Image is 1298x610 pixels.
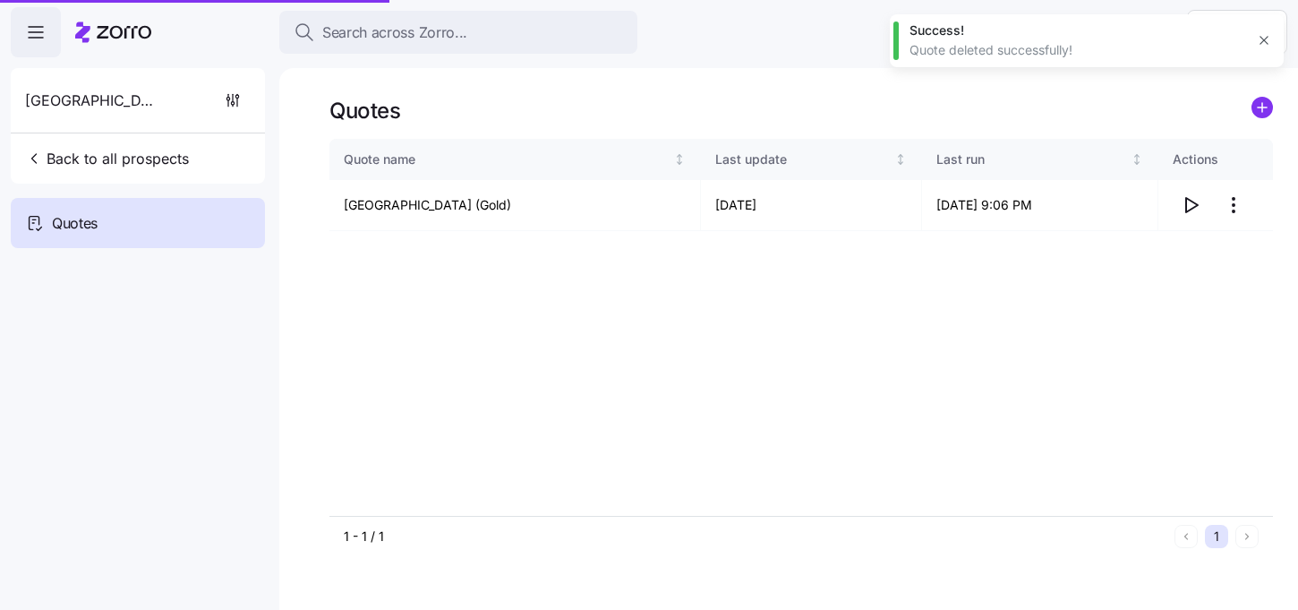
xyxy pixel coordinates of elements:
[322,21,467,44] span: Search across Zorro...
[11,198,265,248] a: Quotes
[701,180,921,231] td: [DATE]
[936,150,1128,169] div: Last run
[18,141,196,176] button: Back to all prospects
[909,41,1244,59] div: Quote deleted successfully!
[329,139,701,180] th: Quote nameNot sorted
[1205,525,1228,548] button: 1
[329,180,701,231] td: [GEOGRAPHIC_DATA] (Gold)
[279,11,637,54] button: Search across Zorro...
[25,148,189,169] span: Back to all prospects
[922,139,1158,180] th: Last runNot sorted
[1251,97,1273,118] svg: add icon
[1174,525,1198,548] button: Previous page
[1235,525,1259,548] button: Next page
[701,139,921,180] th: Last updateNot sorted
[1131,153,1143,166] div: Not sorted
[922,180,1158,231] td: [DATE] 9:06 PM
[894,153,907,166] div: Not sorted
[329,97,400,125] h1: Quotes
[715,150,891,169] div: Last update
[344,528,1167,546] div: 1 - 1 / 1
[673,153,686,166] div: Not sorted
[909,21,1244,39] div: Success!
[25,90,154,112] span: [GEOGRAPHIC_DATA]
[1173,150,1259,169] div: Actions
[1251,97,1273,125] a: add icon
[344,150,670,169] div: Quote name
[52,212,98,235] span: Quotes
